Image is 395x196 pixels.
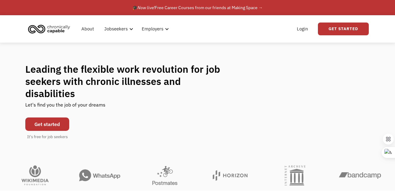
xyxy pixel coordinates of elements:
a: Get started [25,117,69,131]
a: home [26,22,75,36]
em: Now live! [137,5,155,10]
div: Jobseekers [104,25,128,33]
a: About [78,19,98,39]
img: Chronically Capable logo [26,22,72,36]
div: Let's find you the job of your dreams [25,100,105,114]
h1: Leading the flexible work revolution for job seekers with chronic illnesses and disabilities [25,63,232,100]
div: It's free for job seekers [27,134,68,140]
div: Jobseekers [101,19,135,39]
div: Employers [138,19,171,39]
div: Employers [142,25,163,33]
a: Login [293,19,312,39]
div: 🎓 Free Career Courses from our friends at Making Space → [132,4,263,11]
a: Get Started [318,23,369,35]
